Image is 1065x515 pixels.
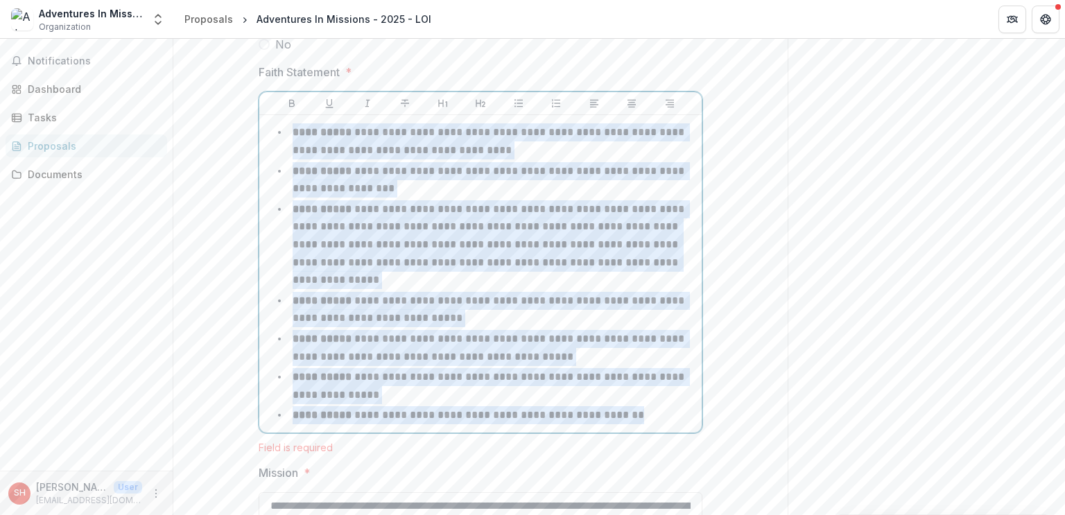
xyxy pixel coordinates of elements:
button: More [148,485,164,502]
a: Tasks [6,106,167,129]
a: Documents [6,163,167,186]
button: Bullet List [510,95,527,112]
button: Heading 1 [435,95,451,112]
button: Notifications [6,50,167,72]
button: Strike [397,95,413,112]
button: Align Right [661,95,678,112]
p: Mission [259,464,298,481]
p: User [114,481,142,494]
a: Dashboard [6,78,167,101]
button: Underline [321,95,338,112]
nav: breadcrumb [179,9,437,29]
div: Dashboard [28,82,156,96]
button: Align Left [586,95,603,112]
button: Bold [284,95,300,112]
p: [PERSON_NAME] [36,480,108,494]
img: Adventures In Missions [11,8,33,30]
a: Proposals [6,134,167,157]
button: Heading 2 [472,95,489,112]
button: Partners [998,6,1026,33]
div: Proposals [28,139,156,153]
button: Get Help [1032,6,1059,33]
span: Notifications [28,55,162,67]
button: Ordered List [548,95,564,112]
button: Align Center [623,95,640,112]
a: Proposals [179,9,239,29]
span: No [275,36,291,53]
div: Documents [28,167,156,182]
button: Open entity switcher [148,6,168,33]
div: Sarah Horvath [14,489,26,498]
button: Italicize [359,95,376,112]
p: [EMAIL_ADDRESS][DOMAIN_NAME] [36,494,142,507]
p: Faith Statement [259,64,340,80]
div: Adventures In Missions [39,6,143,21]
div: Proposals [184,12,233,26]
div: Adventures In Missions - 2025 - LOI [257,12,431,26]
span: Organization [39,21,91,33]
div: Field is required [259,442,702,453]
div: Tasks [28,110,156,125]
